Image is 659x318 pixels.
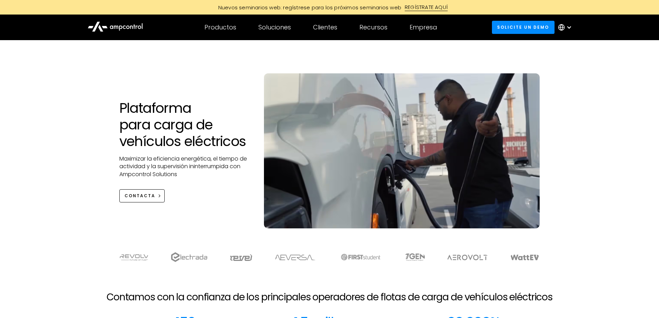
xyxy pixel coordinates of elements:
[204,24,236,31] div: Productos
[258,24,291,31] div: Soluciones
[510,255,539,260] img: WattEV logo
[211,4,405,11] div: Nuevos seminarios web: regístrese para los próximos seminarios web
[410,24,437,31] div: Empresa
[405,3,448,11] div: REGÍSTRATE AQUÍ
[492,21,555,34] a: Solicite un demo
[119,100,250,149] h1: Plataforma para carga de vehículos eléctricos
[119,189,165,202] a: CONTACTA
[174,3,485,11] a: Nuevos seminarios web: regístrese para los próximos seminarios webREGÍSTRATE AQUÍ
[359,24,387,31] div: Recursos
[119,155,250,178] p: Maximizar la eficiencia energética, el tiempo de actividad y la supervisión ininterrumpida con Am...
[125,193,155,199] div: CONTACTA
[171,252,207,262] img: electrada logo
[107,291,552,303] h2: Contamos con la confianza de los principales operadores de flotas de carga de vehículos eléctricos
[313,24,337,31] div: Clientes
[447,255,488,260] img: Aerovolt Logo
